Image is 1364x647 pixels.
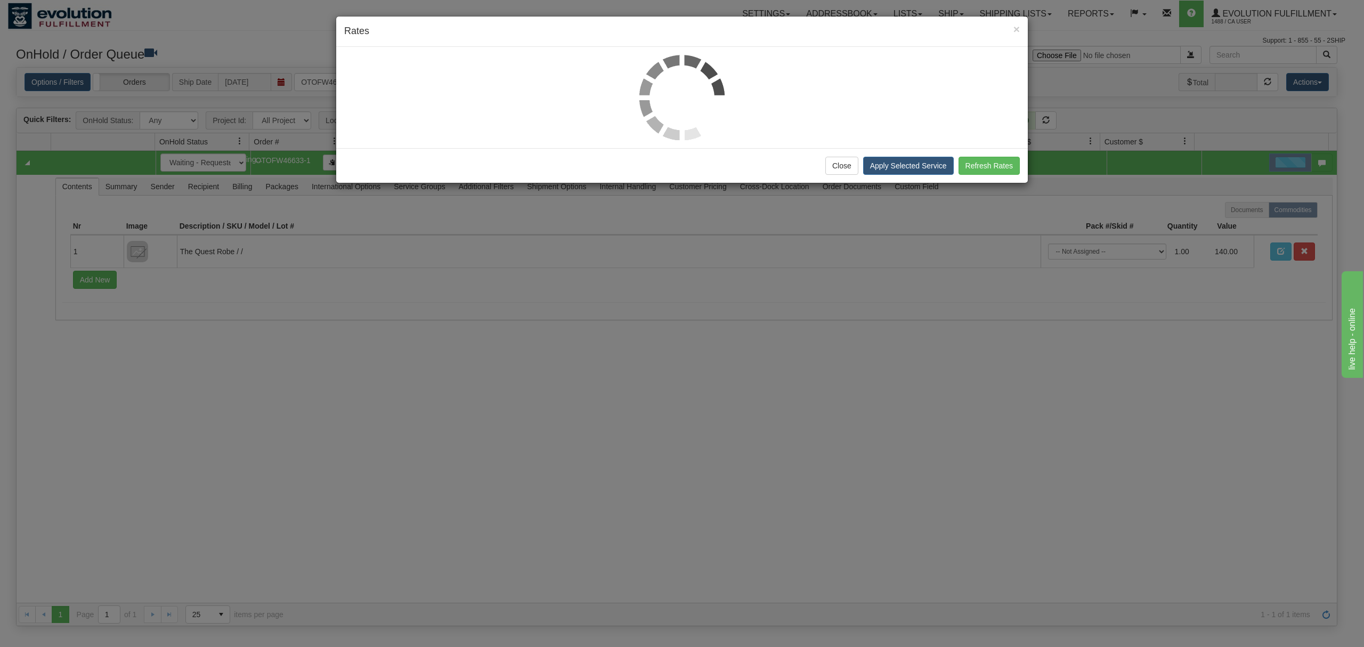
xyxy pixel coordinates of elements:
button: Close [1013,23,1020,35]
button: Apply Selected Service [863,157,954,175]
img: loader.gif [639,55,725,140]
iframe: chat widget [1339,269,1363,378]
span: × [1013,23,1020,35]
button: Refresh Rates [959,157,1020,175]
div: live help - online [8,6,99,19]
h4: Rates [344,25,1020,38]
button: Close [825,157,858,175]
